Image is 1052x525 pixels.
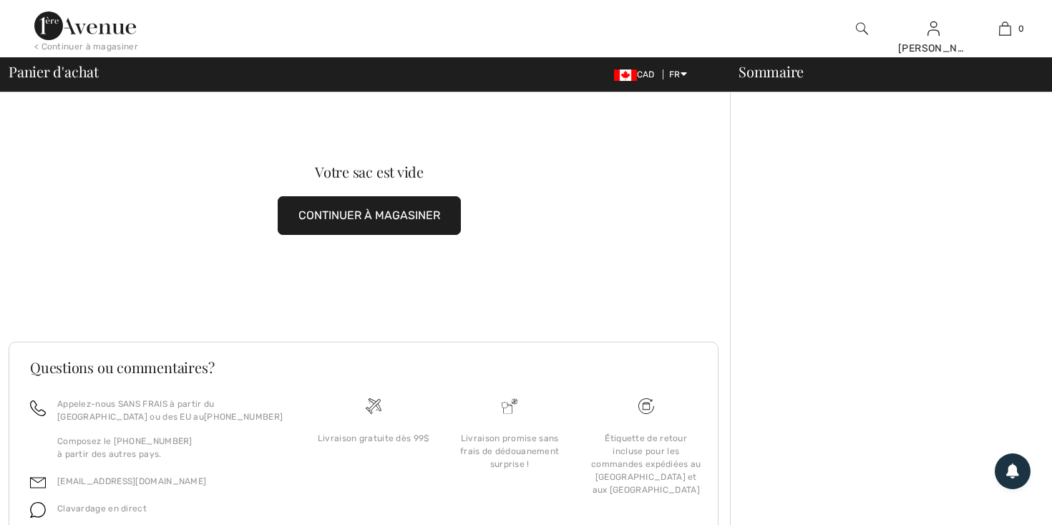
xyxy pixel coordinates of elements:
[614,69,637,81] img: Canadian Dollar
[898,41,968,56] div: [PERSON_NAME]
[30,360,697,375] h3: Questions ou commentaires?
[970,20,1040,37] a: 0
[669,69,687,80] span: FR
[316,432,430,445] div: Livraison gratuite dès 99$
[721,64,1043,79] div: Sommaire
[57,398,288,423] p: Appelez-nous SANS FRAIS à partir du [GEOGRAPHIC_DATA] ou des EU au
[57,435,288,461] p: Composez le [PHONE_NUMBER] à partir des autres pays.
[453,432,567,471] div: Livraison promise sans frais de dédouanement surprise !
[502,398,517,414] img: Livraison promise sans frais de dédouanement surprise&nbsp;!
[589,432,703,496] div: Étiquette de retour incluse pour les commandes expédiées au [GEOGRAPHIC_DATA] et aux [GEOGRAPHIC_...
[638,398,654,414] img: Livraison gratuite dès 99$
[999,20,1011,37] img: Mon panier
[30,475,46,491] img: email
[30,400,46,416] img: call
[614,69,661,80] span: CAD
[927,21,940,35] a: Se connecter
[57,504,147,514] span: Clavardage en direct
[30,502,46,518] img: chat
[278,196,461,235] button: CONTINUER À MAGASINER
[204,412,283,422] a: [PHONE_NUMBER]
[959,482,1038,518] iframe: Ouvre un widget dans lequel vous pouvez chatter avec l’un de nos agents
[927,20,940,37] img: Mes infos
[856,20,868,37] img: recherche
[9,64,99,79] span: Panier d'achat
[34,11,136,40] img: 1ère Avenue
[1018,22,1024,35] span: 0
[44,165,693,179] div: Votre sac est vide
[366,398,381,414] img: Livraison gratuite dès 99$
[57,476,206,486] a: [EMAIL_ADDRESS][DOMAIN_NAME]
[34,40,138,53] div: < Continuer à magasiner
